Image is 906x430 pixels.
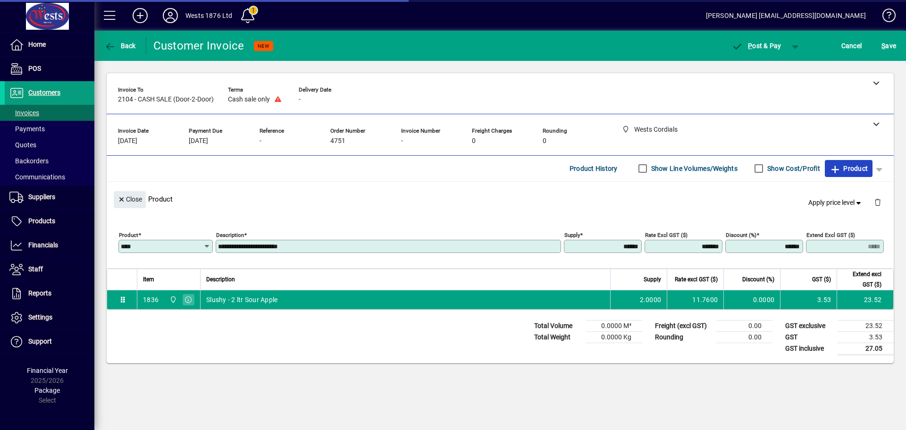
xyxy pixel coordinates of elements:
span: 2104 - CASH SALE (Door-2-Door) [118,96,214,103]
span: Staff [28,265,43,273]
mat-label: Rate excl GST ($) [645,231,688,238]
button: Product History [566,160,621,177]
app-page-header-button: Delete [866,198,889,206]
a: Products [5,210,94,233]
a: Suppliers [5,185,94,209]
span: Suppliers [28,193,55,201]
button: Product [825,160,872,177]
td: GST exclusive [780,320,837,331]
span: Slushy - 2 ltr Sour Apple [206,295,277,304]
label: Show Cost/Profit [765,164,820,173]
span: 2.0000 [640,295,662,304]
button: Add [125,7,155,24]
span: Package [34,387,60,394]
button: Profile [155,7,185,24]
td: 0.0000 M³ [586,320,643,331]
td: GST inclusive [780,343,837,354]
span: [DATE] [189,137,208,145]
a: Invoices [5,105,94,121]
span: Payments [9,125,45,133]
a: Support [5,330,94,354]
mat-label: Product [119,231,138,238]
a: Settings [5,306,94,329]
span: Cash sale only [228,96,270,103]
td: Freight (excl GST) [650,320,716,331]
td: 27.05 [837,343,894,354]
span: - [260,137,261,145]
span: 0 [543,137,546,145]
a: Payments [5,121,94,137]
a: POS [5,57,94,81]
span: 0 [472,137,476,145]
span: Quotes [9,141,36,149]
mat-label: Extend excl GST ($) [806,231,855,238]
mat-label: Description [216,231,244,238]
span: ost & Pay [732,42,781,50]
span: Description [206,274,235,285]
a: Reports [5,282,94,305]
span: Cancel [841,38,862,53]
span: Financial Year [27,367,68,374]
div: Customer Invoice [153,38,244,53]
td: 0.0000 Kg [586,331,643,343]
span: Item [143,274,154,285]
span: Apply price level [808,198,863,208]
app-page-header-button: Back [94,37,146,54]
td: 23.52 [837,290,893,309]
span: Backorders [9,157,49,165]
span: Product [830,161,868,176]
span: ave [881,38,896,53]
td: Total Volume [529,320,586,331]
span: Reports [28,289,51,297]
td: GST [780,331,837,343]
span: Discount (%) [742,274,774,285]
td: 0.00 [716,331,773,343]
span: Close [117,192,142,207]
span: S [881,42,885,50]
span: [DATE] [118,137,137,145]
button: Save [879,37,898,54]
button: Cancel [839,37,864,54]
button: Delete [866,191,889,214]
a: Financials [5,234,94,257]
span: Extend excl GST ($) [843,269,881,290]
button: Back [102,37,138,54]
span: Support [28,337,52,345]
td: 0.00 [716,320,773,331]
div: Product [107,182,894,216]
div: [PERSON_NAME] [EMAIL_ADDRESS][DOMAIN_NAME] [706,8,866,23]
span: Products [28,217,55,225]
mat-label: Supply [564,231,580,238]
td: Rounding [650,331,716,343]
mat-label: Discount (%) [726,231,756,238]
a: Knowledge Base [875,2,894,33]
td: 3.53 [837,331,894,343]
div: Wests 1876 Ltd [185,8,232,23]
span: Back [104,42,136,50]
div: 1836 [143,295,159,304]
a: Communications [5,169,94,185]
span: - [401,137,403,145]
button: Close [114,191,146,208]
td: Total Weight [529,331,586,343]
td: 3.53 [780,290,837,309]
span: Wests Cordials [167,295,178,305]
span: Rate excl GST ($) [675,274,718,285]
span: Customers [28,89,60,96]
span: P [748,42,752,50]
span: Communications [9,173,65,181]
td: 23.52 [837,320,894,331]
span: POS [28,65,41,72]
td: 0.0000 [723,290,780,309]
span: 4751 [330,137,345,145]
span: NEW [258,43,269,49]
span: Financials [28,241,58,249]
span: GST ($) [812,274,831,285]
span: Invoices [9,109,39,117]
app-page-header-button: Close [111,195,148,203]
button: Post & Pay [727,37,786,54]
span: - [299,96,301,103]
label: Show Line Volumes/Weights [649,164,738,173]
a: Staff [5,258,94,281]
a: Quotes [5,137,94,153]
